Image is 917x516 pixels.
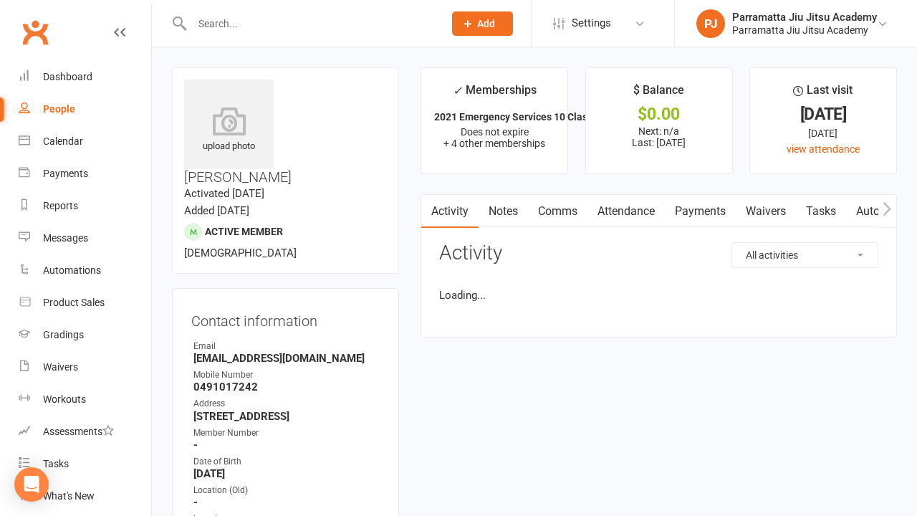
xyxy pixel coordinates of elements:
[43,71,92,82] div: Dashboard
[43,232,88,244] div: Messages
[43,329,84,340] div: Gradings
[796,195,846,228] a: Tasks
[43,426,114,437] div: Assessments
[188,14,433,34] input: Search...
[19,125,151,158] a: Calendar
[633,81,684,107] div: $ Balance
[19,254,151,287] a: Automations
[43,393,86,405] div: Workouts
[19,158,151,190] a: Payments
[17,14,53,50] a: Clubworx
[43,458,69,469] div: Tasks
[193,397,380,411] div: Address
[696,9,725,38] div: PJ
[19,480,151,512] a: What's New
[43,168,88,179] div: Payments
[19,319,151,351] a: Gradings
[193,381,380,393] strong: 0491017242
[205,226,283,237] span: Active member
[19,287,151,319] a: Product Sales
[193,410,380,423] strong: [STREET_ADDRESS]
[193,340,380,353] div: Email
[793,81,853,107] div: Last visit
[14,467,49,502] div: Open Intercom Messenger
[43,103,75,115] div: People
[477,18,495,29] span: Add
[43,297,105,308] div: Product Sales
[193,352,380,365] strong: [EMAIL_ADDRESS][DOMAIN_NAME]
[193,455,380,469] div: Date of Birth
[763,107,883,122] div: [DATE]
[587,195,665,228] a: Attendance
[599,125,719,148] p: Next: n/a Last: [DATE]
[732,11,877,24] div: Parramatta Jiu Jitsu Academy
[453,81,537,107] div: Memberships
[528,195,587,228] a: Comms
[443,138,545,149] span: + 4 other memberships
[421,195,479,228] a: Activity
[453,84,462,97] i: ✓
[439,242,878,264] h3: Activity
[19,351,151,383] a: Waivers
[193,496,380,509] strong: -
[193,426,380,440] div: Member Number
[732,24,877,37] div: Parramatta Jiu Jitsu Academy
[191,307,380,329] h3: Contact information
[434,111,628,123] strong: 2021 Emergency Services 10 Classes Pass
[19,61,151,93] a: Dashboard
[19,190,151,222] a: Reports
[43,490,95,502] div: What's New
[19,416,151,448] a: Assessments
[479,195,528,228] a: Notes
[193,467,380,480] strong: [DATE]
[184,187,264,200] time: Activated [DATE]
[43,361,78,373] div: Waivers
[19,222,151,254] a: Messages
[572,7,611,39] span: Settings
[43,264,101,276] div: Automations
[19,93,151,125] a: People
[439,287,878,304] li: Loading...
[193,368,380,382] div: Mobile Number
[43,200,78,211] div: Reports
[763,125,883,141] div: [DATE]
[184,247,297,259] span: [DEMOGRAPHIC_DATA]
[193,484,380,497] div: Location (Old)
[43,135,83,147] div: Calendar
[184,204,249,217] time: Added [DATE]
[184,107,274,154] div: upload photo
[665,195,736,228] a: Payments
[452,11,513,36] button: Add
[599,107,719,122] div: $0.00
[736,195,796,228] a: Waivers
[787,143,860,155] a: view attendance
[184,80,387,185] h3: [PERSON_NAME]
[461,126,529,138] span: Does not expire
[19,383,151,416] a: Workouts
[193,439,380,451] strong: -
[19,448,151,480] a: Tasks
